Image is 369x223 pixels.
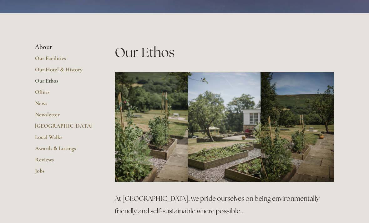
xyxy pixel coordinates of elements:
[35,111,95,122] a: Newsletter
[35,122,95,134] a: [GEOGRAPHIC_DATA]
[115,43,334,62] h1: Our Ethos
[261,72,334,182] img: Photo of vegetable garden bed, Losehill Hotel
[35,100,95,111] a: News
[188,72,261,182] img: vegetable garden bed, Losehill Hotel
[35,156,95,167] a: Reviews
[115,192,334,217] h3: At [GEOGRAPHIC_DATA], we pride ourselves on being environmentally friendly and self-sustainable w...
[35,134,95,145] a: Local Walks
[35,77,95,89] a: Our Ethos
[35,55,95,66] a: Our Facilities
[35,167,95,179] a: Jobs
[35,145,95,156] a: Awards & Listings
[35,43,95,51] li: About
[35,66,95,77] a: Our Hotel & History
[35,89,95,100] a: Offers
[115,72,188,182] img: photos of the garden beds, Losehill Hotel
